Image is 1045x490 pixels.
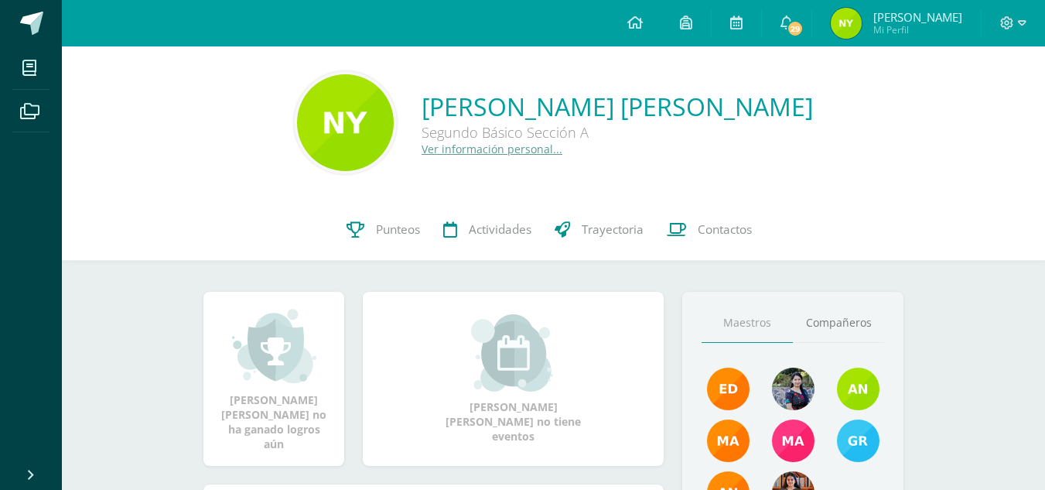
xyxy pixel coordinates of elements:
a: Maestros [702,303,793,343]
img: 9b17679b4520195df407efdfd7b84603.png [772,368,814,410]
span: Contactos [698,221,752,238]
a: [PERSON_NAME] [PERSON_NAME] [422,90,813,123]
a: Actividades [432,199,543,261]
span: 29 [787,20,804,37]
img: f40e456500941b1b33f0807dd74ea5cf.png [707,368,750,410]
span: Mi Perfil [873,23,962,36]
span: [PERSON_NAME] [873,9,962,25]
img: ce7422b4241a029666ebdbb1adccea4f.png [297,74,394,171]
a: Punteos [335,199,432,261]
span: Actividades [469,221,531,238]
a: Compañeros [793,303,884,343]
a: Trayectoria [543,199,655,261]
img: 32d5a519a2311e0c87850fa1c81246e7.png [831,8,862,39]
div: Segundo Básico Sección A [422,123,813,142]
img: b7ce7144501556953be3fc0a459761b8.png [837,420,879,462]
img: event_small.png [471,314,555,392]
a: Contactos [655,199,763,261]
img: achievement_small.png [232,307,316,385]
a: Ver información personal... [422,142,562,156]
img: e6b27947fbea61806f2b198ab17e5dde.png [837,368,879,410]
img: 560278503d4ca08c21e9c7cd40ba0529.png [707,420,750,462]
span: Trayectoria [582,221,644,238]
img: 7766054b1332a6085c7723d22614d631.png [772,420,814,462]
div: [PERSON_NAME] [PERSON_NAME] no tiene eventos [436,314,591,444]
div: [PERSON_NAME] [PERSON_NAME] no ha ganado logros aún [219,307,329,451]
span: Punteos [376,221,420,238]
